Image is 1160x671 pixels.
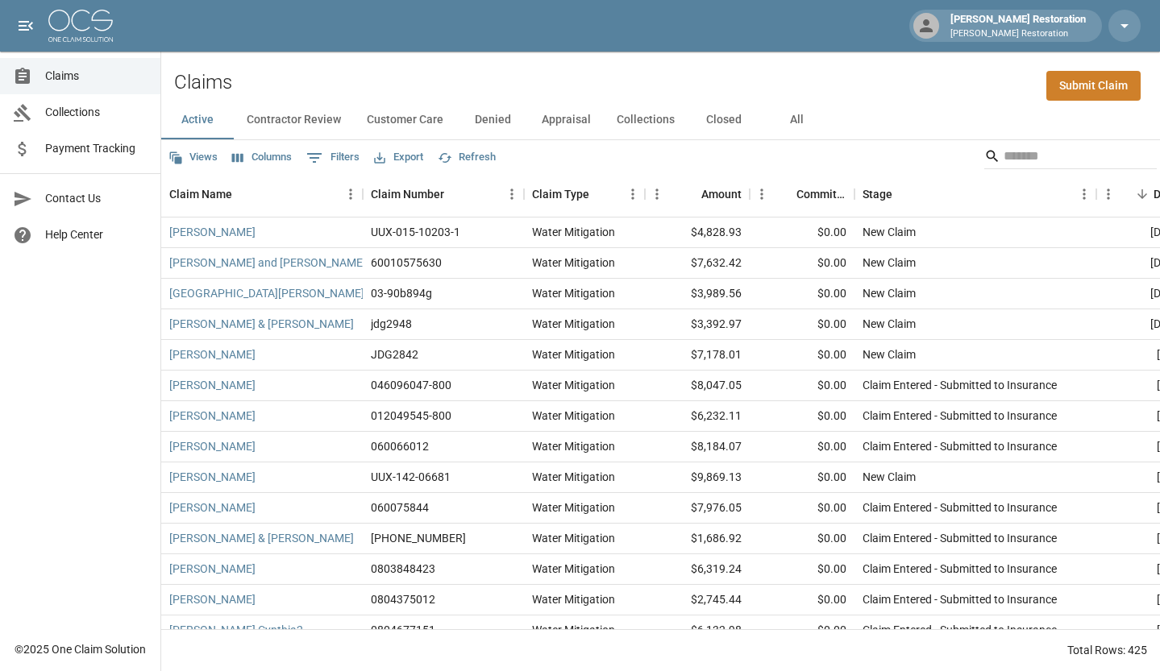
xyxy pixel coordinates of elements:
div: $1,686.92 [645,524,750,554]
a: [PERSON_NAME] [169,224,256,240]
div: $6,319.24 [645,554,750,585]
div: 060075844 [371,499,429,516]
div: $7,178.01 [645,340,750,371]
div: JDG2842 [371,346,418,362]
div: $8,184.07 [645,432,750,462]
button: Collections [604,101,688,139]
button: Sort [1131,183,1154,205]
div: $6,132.98 [645,615,750,646]
div: $0.00 [750,585,854,615]
div: New Claim [863,316,916,332]
div: $3,989.56 [645,279,750,309]
div: Claim Entered - Submitted to Insurance [863,499,1057,516]
button: Menu [750,182,774,206]
div: 060-064-437 [371,530,466,546]
span: Collections [45,104,148,121]
button: Views [164,145,222,170]
div: $0.00 [750,524,854,554]
div: Water Mitigation [532,224,615,240]
div: $7,632.42 [645,248,750,279]
button: Sort [232,183,255,205]
div: dynamic tabs [161,101,1160,139]
div: Claim Entered - Submitted to Insurance [863,377,1057,393]
div: New Claim [863,469,916,485]
div: UUX-015-10203-1 [371,224,460,240]
div: 012049545-800 [371,408,451,424]
div: 0804375012 [371,591,435,607]
a: [PERSON_NAME] [169,561,256,577]
button: Active [161,101,234,139]
div: Water Mitigation [532,377,615,393]
button: Denied [456,101,529,139]
button: Customer Care [354,101,456,139]
div: [PERSON_NAME] Restoration [944,11,1092,40]
div: Water Mitigation [532,316,615,332]
a: [PERSON_NAME] & [PERSON_NAME] [169,530,354,546]
button: Menu [645,182,669,206]
div: $6,232.11 [645,401,750,432]
div: 03-90b894g [371,285,432,301]
div: Water Mitigation [532,469,615,485]
a: [PERSON_NAME] and [PERSON_NAME] [169,255,366,271]
button: open drawer [10,10,42,42]
div: Water Mitigation [532,408,615,424]
div: Stage [863,172,892,217]
button: Sort [679,183,701,205]
span: Claims [45,68,148,85]
span: Contact Us [45,190,148,207]
div: 060066012 [371,438,429,454]
div: Total Rows: 425 [1067,642,1147,658]
img: ocs-logo-white-transparent.png [48,10,113,42]
div: Water Mitigation [532,285,615,301]
button: Select columns [228,145,296,170]
div: Water Mitigation [532,530,615,546]
div: $0.00 [750,309,854,340]
a: [PERSON_NAME] [169,408,256,424]
button: Menu [500,182,524,206]
div: Search [984,143,1157,172]
div: Water Mitigation [532,622,615,638]
div: Claim Entered - Submitted to Insurance [863,408,1057,424]
div: 0804677151 [371,622,435,638]
div: jdg2948 [371,316,412,332]
div: $0.00 [750,432,854,462]
div: $0.00 [750,248,854,279]
a: [PERSON_NAME] & [PERSON_NAME] [169,316,354,332]
div: Claim Number [363,172,524,217]
div: Claim Type [532,172,589,217]
div: 60010575630 [371,255,442,271]
div: $0.00 [750,554,854,585]
div: Claim Entered - Submitted to Insurance [863,561,1057,577]
div: Water Mitigation [532,591,615,607]
div: Claim Name [161,172,363,217]
div: Amount [701,172,742,217]
div: New Claim [863,224,916,240]
div: Claim Type [524,172,645,217]
h2: Claims [174,71,232,94]
button: All [760,101,833,139]
button: Closed [688,101,760,139]
div: Claim Entered - Submitted to Insurance [863,438,1057,454]
div: $7,976.05 [645,493,750,524]
div: Water Mitigation [532,346,615,362]
div: $0.00 [750,340,854,371]
div: $0.00 [750,371,854,401]
a: [PERSON_NAME] [169,591,256,607]
div: $0.00 [750,493,854,524]
a: [PERSON_NAME] [169,469,256,485]
div: $8,047.05 [645,371,750,401]
div: 0803848423 [371,561,435,577]
div: Committed Amount [750,172,854,217]
div: Water Mitigation [532,499,615,516]
div: $3,392.97 [645,309,750,340]
div: Claim Entered - Submitted to Insurance [863,530,1057,546]
button: Sort [892,183,915,205]
button: Show filters [302,145,364,171]
div: $0.00 [750,401,854,432]
div: Amount [645,172,750,217]
a: [GEOGRAPHIC_DATA][PERSON_NAME] [169,285,364,301]
button: Sort [444,183,467,205]
div: New Claim [863,346,916,362]
a: Submit Claim [1046,71,1141,101]
div: $0.00 [750,462,854,493]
